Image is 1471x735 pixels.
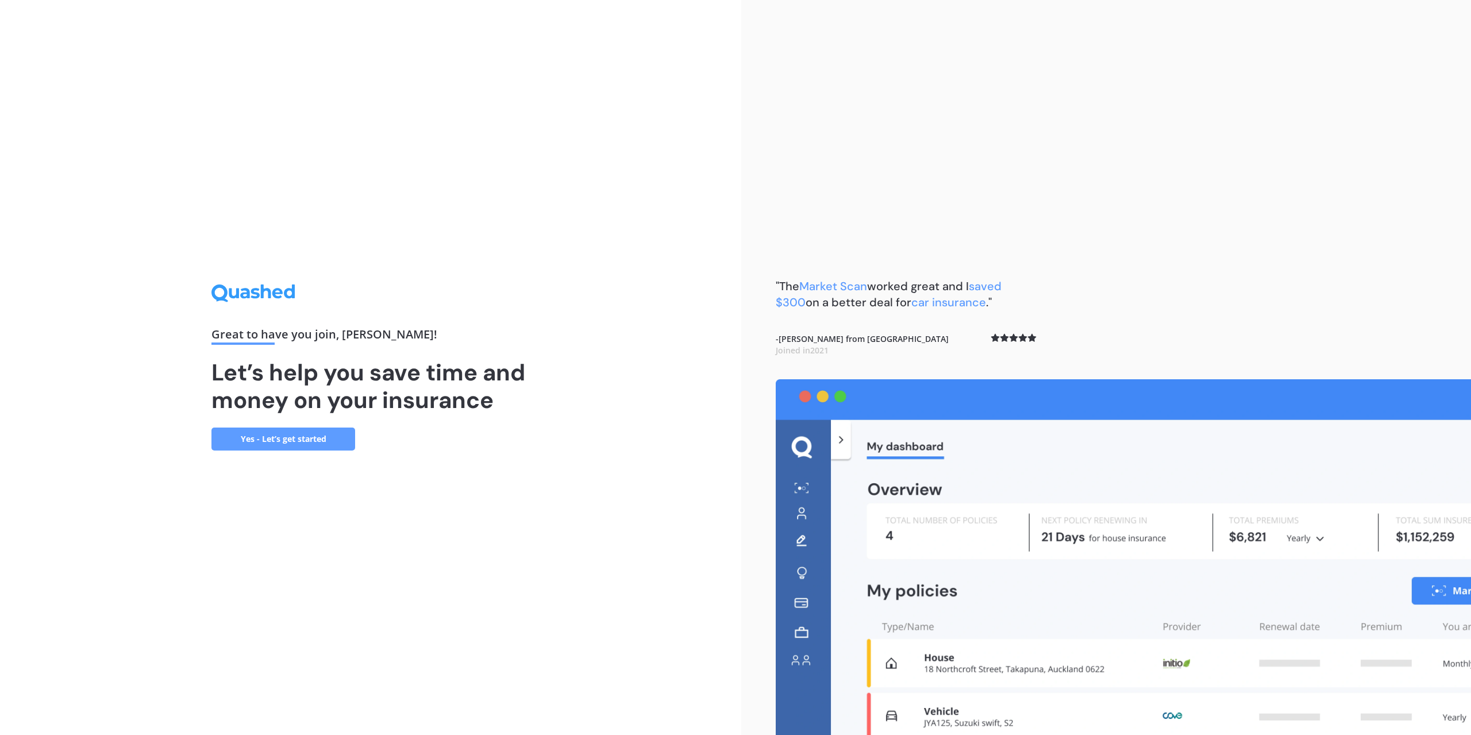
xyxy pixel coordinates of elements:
h1: Let’s help you save time and money on your insurance [211,359,530,414]
b: - [PERSON_NAME] from [GEOGRAPHIC_DATA] [776,333,949,356]
a: Yes - Let’s get started [211,428,355,451]
span: car insurance [911,295,986,310]
span: Joined in 2021 [776,345,829,356]
b: "The worked great and I on a better deal for ." [776,279,1002,310]
span: saved $300 [776,279,1002,310]
div: Great to have you join , [PERSON_NAME] ! [211,329,530,345]
span: Market Scan [799,279,867,294]
img: dashboard.webp [776,379,1471,735]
